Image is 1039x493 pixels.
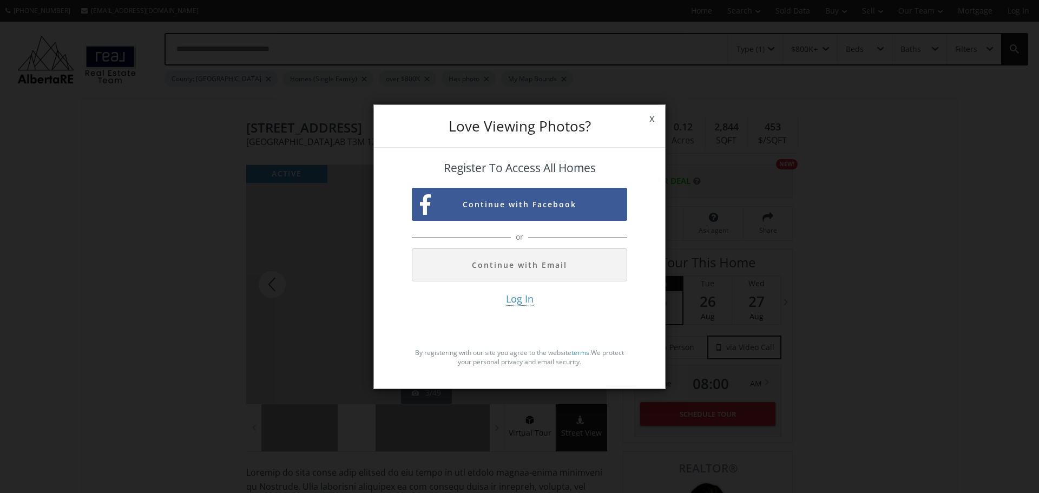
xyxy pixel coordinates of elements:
span: x [639,103,665,134]
span: Log In [506,292,534,306]
button: Continue with Facebook [412,188,627,221]
a: terms [571,348,589,357]
h3: Love Viewing Photos? [412,119,627,133]
p: By registering with our site you agree to the website . We protect your personal privacy and emai... [412,348,627,366]
img: facebook-sign-up [420,194,431,215]
h4: Register To Access All Homes [412,162,627,174]
span: or [513,232,526,242]
button: Continue with Email [412,248,627,281]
